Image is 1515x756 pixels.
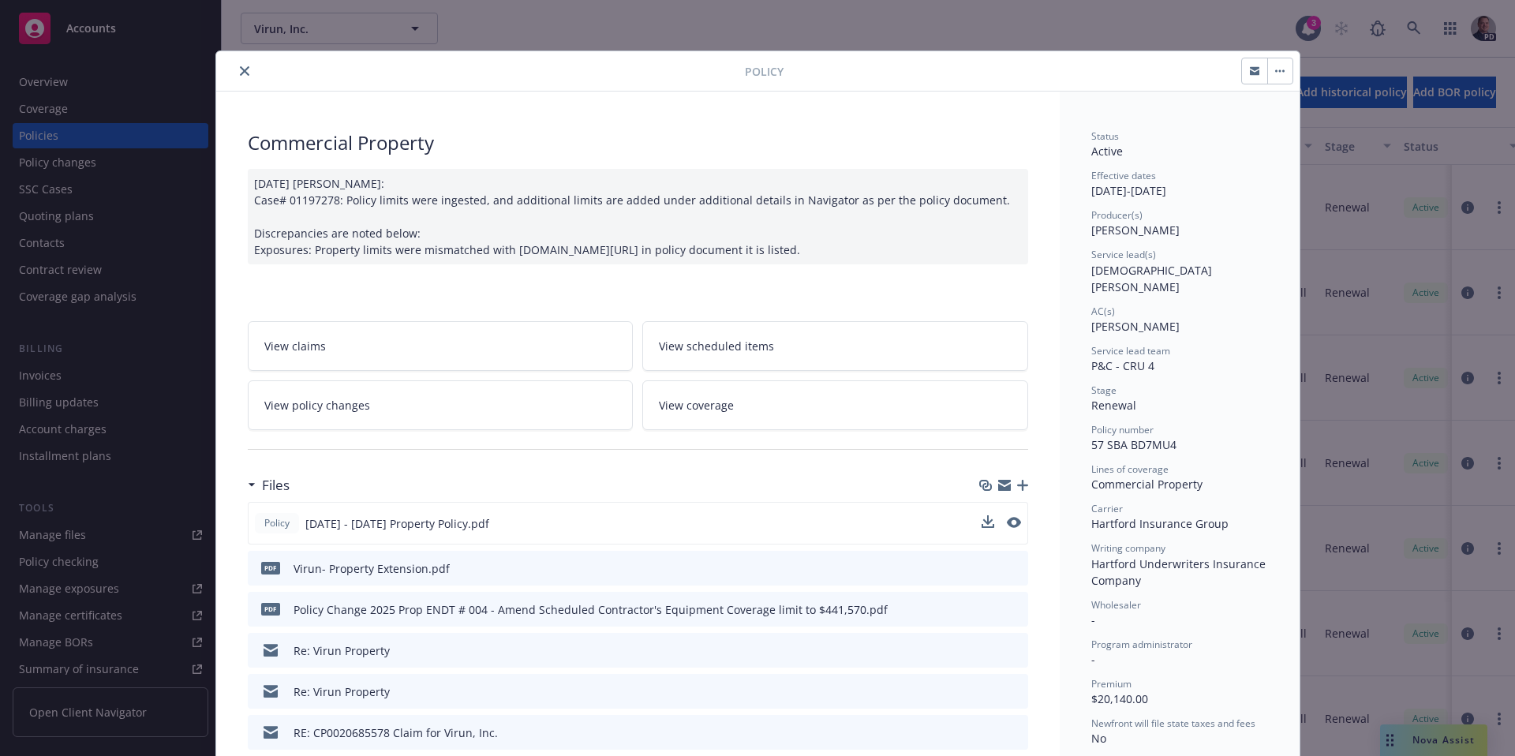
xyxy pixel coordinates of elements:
a: View coverage [642,380,1028,430]
span: Producer(s) [1091,208,1143,222]
button: preview file [1008,724,1022,741]
span: 57 SBA BD7MU4 [1091,437,1176,452]
span: Effective dates [1091,169,1156,182]
span: Wholesaler [1091,598,1141,612]
button: download file [982,515,994,532]
button: preview file [1008,601,1022,618]
span: Writing company [1091,541,1165,555]
span: [DEMOGRAPHIC_DATA][PERSON_NAME] [1091,263,1212,294]
span: View coverage [659,397,734,414]
button: download file [982,601,995,618]
div: Files [248,475,290,496]
span: Service lead team [1091,344,1170,357]
span: No [1091,731,1106,746]
span: Hartford Insurance Group [1091,516,1229,531]
div: Re: Virun Property [294,642,390,659]
span: Active [1091,144,1123,159]
span: Service lead(s) [1091,248,1156,261]
span: pdf [261,562,280,574]
span: P&C - CRU 4 [1091,358,1154,373]
span: Hartford Underwriters Insurance Company [1091,556,1269,588]
div: RE: CP0020685578 Claim for Virun, Inc. [294,724,498,741]
button: download file [982,515,994,528]
div: [DATE] - [DATE] [1091,169,1268,199]
span: Renewal [1091,398,1136,413]
span: [PERSON_NAME] [1091,223,1180,238]
a: View claims [248,321,634,371]
span: AC(s) [1091,305,1115,318]
button: close [235,62,254,80]
div: Commercial Property [1091,476,1268,492]
span: Status [1091,129,1119,143]
span: Policy number [1091,423,1154,436]
span: View policy changes [264,397,370,414]
div: Virun- Property Extension.pdf [294,560,450,577]
button: preview file [1008,683,1022,700]
a: View scheduled items [642,321,1028,371]
span: View scheduled items [659,338,774,354]
span: Program administrator [1091,638,1192,651]
span: $20,140.00 [1091,691,1148,706]
button: download file [982,683,995,700]
span: View claims [264,338,326,354]
button: download file [982,642,995,659]
span: Policy [261,516,293,530]
span: [PERSON_NAME] [1091,319,1180,334]
button: download file [982,724,995,741]
div: Commercial Property [248,129,1028,156]
span: Policy [745,63,784,80]
h3: Files [262,475,290,496]
span: [DATE] - [DATE] Property Policy.pdf [305,515,489,532]
button: preview file [1008,560,1022,577]
a: View policy changes [248,380,634,430]
div: Re: Virun Property [294,683,390,700]
span: - [1091,652,1095,667]
span: Premium [1091,677,1132,691]
span: Lines of coverage [1091,462,1169,476]
span: Newfront will file state taxes and fees [1091,717,1255,730]
button: preview file [1007,515,1021,532]
button: preview file [1008,642,1022,659]
button: preview file [1007,517,1021,528]
span: pdf [261,603,280,615]
span: - [1091,612,1095,627]
span: Stage [1091,384,1117,397]
span: Carrier [1091,502,1123,515]
div: Policy Change 2025 Prop ENDT # 004 - Amend Scheduled Contractor's Equipment Coverage limit to $44... [294,601,888,618]
button: download file [982,560,995,577]
div: [DATE] [PERSON_NAME]: Case# 01197278: Policy limits were ingested, and additional limits are adde... [248,169,1028,264]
